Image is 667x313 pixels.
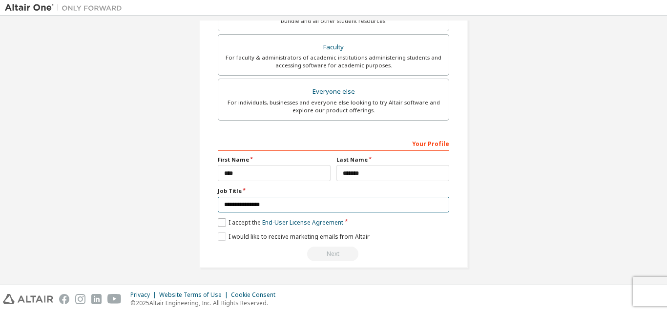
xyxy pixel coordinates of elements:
p: © 2025 Altair Engineering, Inc. All Rights Reserved. [130,299,281,307]
div: Read and acccept EULA to continue [218,247,449,261]
label: Last Name [336,156,449,164]
img: instagram.svg [75,294,85,304]
div: Privacy [130,291,159,299]
div: For faculty & administrators of academic institutions administering students and accessing softwa... [224,54,443,69]
label: I would like to receive marketing emails from Altair [218,232,370,241]
label: First Name [218,156,331,164]
div: Faculty [224,41,443,54]
img: altair_logo.svg [3,294,53,304]
label: I accept the [218,218,343,227]
div: Website Terms of Use [159,291,231,299]
img: youtube.svg [107,294,122,304]
div: For individuals, businesses and everyone else looking to try Altair software and explore our prod... [224,99,443,114]
div: Everyone else [224,85,443,99]
div: Your Profile [218,135,449,151]
img: facebook.svg [59,294,69,304]
img: linkedin.svg [91,294,102,304]
img: Altair One [5,3,127,13]
label: Job Title [218,187,449,195]
a: End-User License Agreement [262,218,343,227]
div: Cookie Consent [231,291,281,299]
